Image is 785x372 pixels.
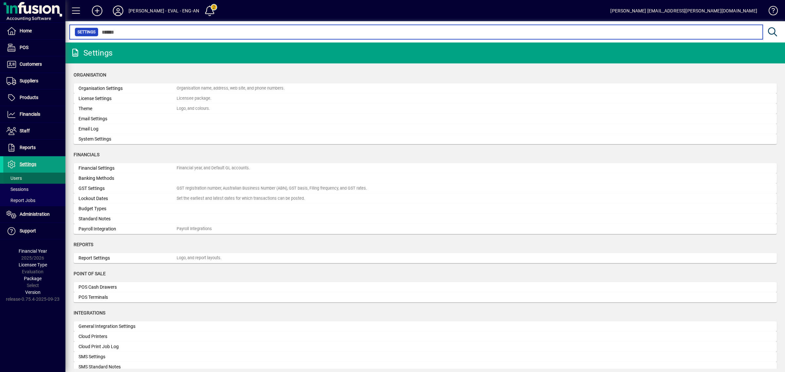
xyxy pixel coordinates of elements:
a: Staff [3,123,65,139]
span: Report Jobs [7,198,35,203]
span: Point of Sale [74,271,106,276]
span: Support [20,228,36,233]
a: Knowledge Base [764,1,777,23]
div: Payroll Integrations [177,226,212,232]
a: Users [3,173,65,184]
div: GST Settings [78,185,177,192]
span: Settings [20,161,36,167]
div: Organisation Settings [78,85,177,92]
a: POS [3,40,65,56]
div: Payroll Integration [78,226,177,232]
a: SMS Settings [74,352,777,362]
a: SMS Standard Notes [74,362,777,372]
div: Logo, and colours. [177,106,210,112]
a: General Integration Settings [74,321,777,331]
a: Budget Types [74,204,777,214]
a: Cloud Print Job Log [74,342,777,352]
span: Financial Year [19,248,47,254]
span: POS [20,45,28,50]
button: Profile [108,5,129,17]
span: Package [24,276,42,281]
a: System Settings [74,134,777,144]
div: Email Log [78,126,177,132]
span: Financials [20,111,40,117]
a: Email Settings [74,114,777,124]
a: Financials [3,106,65,123]
span: Reports [74,242,93,247]
div: Lockout Dates [78,195,177,202]
span: Licensee Type [19,262,47,267]
a: Lockout DatesSet the earliest and latest dates for which transactions can be posted. [74,194,777,204]
a: GST SettingsGST registration number, Australian Business Number (ABN), GST basis, Filing frequenc... [74,183,777,194]
span: Settings [78,29,96,35]
div: SMS Settings [78,353,177,360]
div: Banking Methods [78,175,177,182]
span: Staff [20,128,30,133]
div: General Integration Settings [78,323,177,330]
span: Suppliers [20,78,38,83]
div: License Settings [78,95,177,102]
span: Users [7,176,22,181]
a: ThemeLogo, and colours. [74,104,777,114]
div: Report Settings [78,255,177,262]
a: Reports [3,140,65,156]
a: Cloud Printers [74,331,777,342]
a: Standard Notes [74,214,777,224]
a: Home [3,23,65,39]
div: SMS Standard Notes [78,364,177,370]
span: Integrations [74,310,105,315]
span: Home [20,28,32,33]
a: Email Log [74,124,777,134]
div: Organisation name, address, web site, and phone numbers. [177,85,285,92]
span: Customers [20,61,42,67]
a: License SettingsLicensee package. [74,93,777,104]
span: Reports [20,145,36,150]
span: Sessions [7,187,28,192]
span: Financials [74,152,99,157]
div: System Settings [78,136,177,143]
div: POS Cash Drawers [78,284,177,291]
div: POS Terminals [78,294,177,301]
div: Theme [78,105,177,112]
a: Report SettingsLogo, and report layouts. [74,253,777,263]
div: Cloud Print Job Log [78,343,177,350]
a: Report Jobs [3,195,65,206]
span: Products [20,95,38,100]
a: Support [3,223,65,239]
a: Organisation SettingsOrganisation name, address, web site, and phone numbers. [74,83,777,93]
a: Banking Methods [74,173,777,183]
div: Financial year, and Default GL accounts. [177,165,250,171]
div: GST registration number, Australian Business Number (ABN), GST basis, Filing frequency, and GST r... [177,185,367,192]
div: [PERSON_NAME] [EMAIL_ADDRESS][PERSON_NAME][DOMAIN_NAME] [610,6,757,16]
a: Customers [3,56,65,73]
a: Payroll IntegrationPayroll Integrations [74,224,777,234]
div: [PERSON_NAME] - EVAL - ENG-AN [129,6,199,16]
div: Financial Settings [78,165,177,172]
span: Administration [20,211,50,217]
div: Cloud Printers [78,333,177,340]
span: Version [25,290,41,295]
span: Organisation [74,72,106,77]
a: Suppliers [3,73,65,89]
a: Products [3,90,65,106]
div: Standard Notes [78,215,177,222]
a: Sessions [3,184,65,195]
div: Licensee package. [177,95,211,102]
div: Settings [70,48,113,58]
button: Add [87,5,108,17]
a: POS Cash Drawers [74,282,777,292]
div: Budget Types [78,205,177,212]
div: Logo, and report layouts. [177,255,221,261]
div: Email Settings [78,115,177,122]
div: Set the earliest and latest dates for which transactions can be posted. [177,195,305,202]
a: Administration [3,206,65,223]
a: Financial SettingsFinancial year, and Default GL accounts. [74,163,777,173]
a: POS Terminals [74,292,777,302]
